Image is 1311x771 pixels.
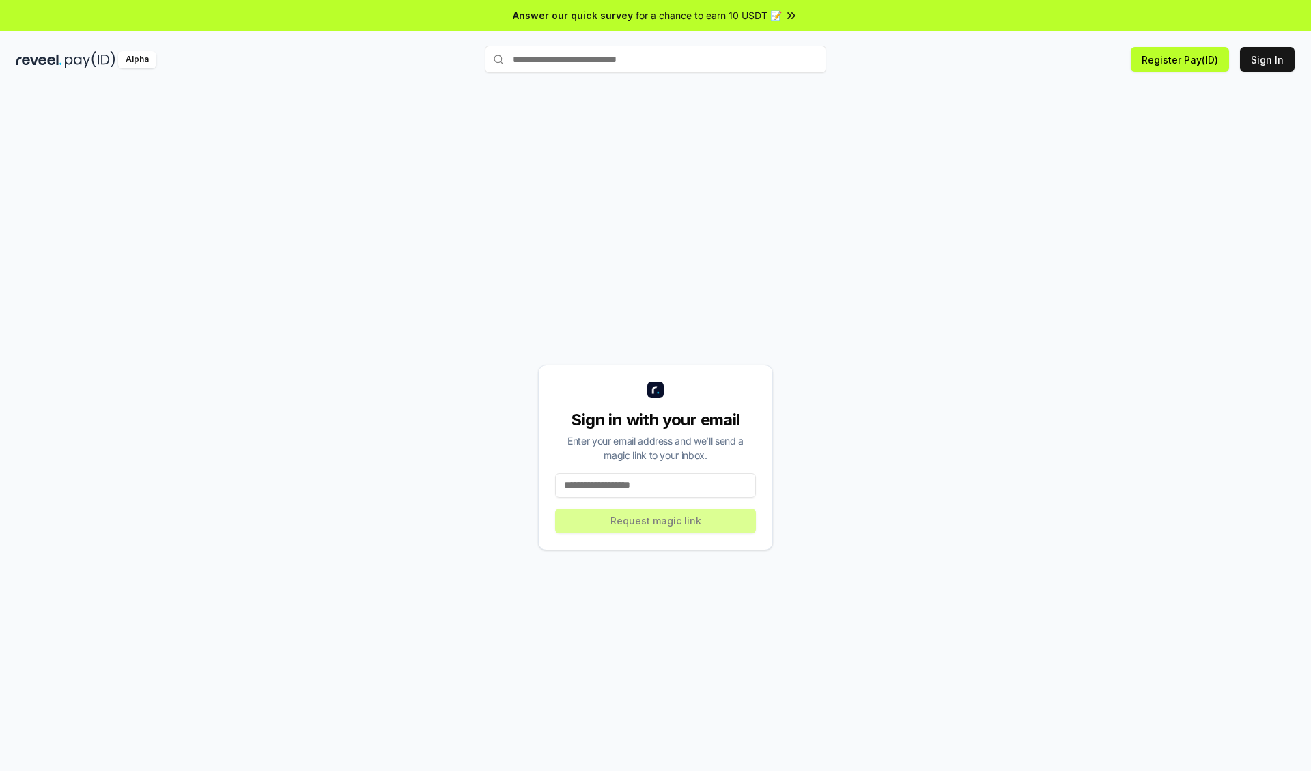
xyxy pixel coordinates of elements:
div: Alpha [118,51,156,68]
button: Register Pay(ID) [1131,47,1229,72]
div: Enter your email address and we’ll send a magic link to your inbox. [555,434,756,462]
img: pay_id [65,51,115,68]
img: logo_small [647,382,664,398]
button: Sign In [1240,47,1295,72]
span: Answer our quick survey [513,8,633,23]
div: Sign in with your email [555,409,756,431]
img: reveel_dark [16,51,62,68]
span: for a chance to earn 10 USDT 📝 [636,8,782,23]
